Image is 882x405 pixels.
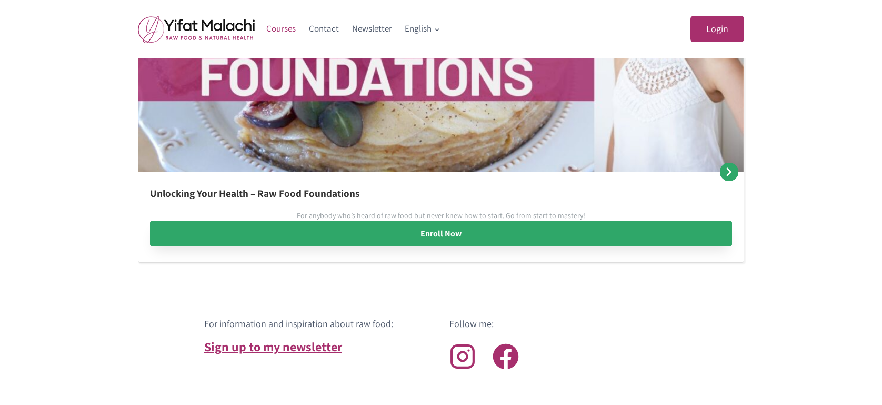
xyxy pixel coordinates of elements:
nav: Primary Navigation [260,16,447,42]
a: Contact [303,16,346,42]
a: Unlocking Your Health – Raw Food Foundations [150,186,359,200]
a: Enroll Now: Unlocking Your Health – Raw Food Foundations [150,221,732,247]
img: yifat_logo41_en.png [138,15,255,43]
a: Courses [260,16,303,42]
a: Sign up to my newsletter [204,338,342,355]
a: Login [690,16,744,43]
a: Newsletter [345,16,398,42]
h6: For information and inspiration about raw food: [204,317,393,331]
h6: Follow me: [449,317,494,331]
button: Child menu of English [398,16,447,42]
p: For anybody who’s heard of raw food but never knew how to start. Go from start to mastery! [297,210,585,221]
